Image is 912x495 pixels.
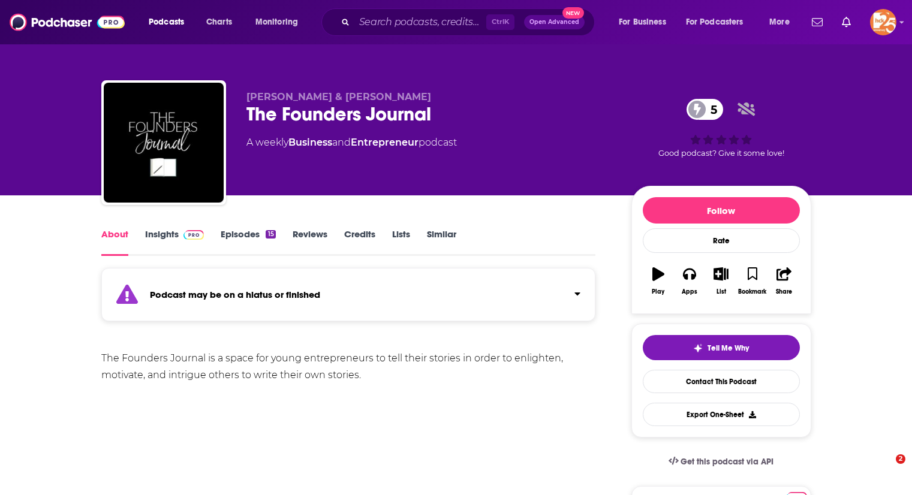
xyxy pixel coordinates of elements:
[246,91,431,102] span: [PERSON_NAME] & [PERSON_NAME]
[708,343,749,353] span: Tell Me Why
[643,370,800,393] a: Contact This Podcast
[427,228,456,256] a: Similar
[354,13,486,32] input: Search podcasts, credits, & more...
[288,137,332,148] a: Business
[10,11,125,34] img: Podchaser - Follow, Share and Rate Podcasts
[643,335,800,360] button: tell me why sparkleTell Me Why
[681,457,773,467] span: Get this podcast via API
[392,228,410,256] a: Lists
[150,289,320,300] strong: Podcast may be on a hiatus or finished
[776,288,792,295] div: Share
[183,230,204,240] img: Podchaser Pro
[693,343,703,353] img: tell me why sparkle
[737,259,768,303] button: Bookmark
[332,137,351,148] span: and
[631,91,811,165] div: 5Good podcast? Give it some love!
[699,99,723,120] span: 5
[837,12,856,32] a: Show notifications dropdown
[486,14,514,30] span: Ctrl K
[104,83,224,203] img: The Founders Journal
[266,230,275,239] div: 15
[293,228,327,256] a: Reviews
[643,197,800,224] button: Follow
[333,8,606,36] div: Search podcasts, credits, & more...
[768,259,799,303] button: Share
[682,288,697,295] div: Apps
[761,13,805,32] button: open menu
[643,228,800,253] div: Rate
[738,288,766,295] div: Bookmark
[896,454,905,464] span: 2
[659,447,784,476] a: Get this podcast via API
[246,135,457,150] div: A weekly podcast
[206,14,232,31] span: Charts
[344,228,375,256] a: Credits
[101,275,596,321] section: Click to expand status details
[870,9,896,35] span: Logged in as kerrifulks
[705,259,736,303] button: List
[807,12,827,32] a: Show notifications dropdown
[769,14,790,31] span: More
[717,288,726,295] div: List
[562,7,584,19] span: New
[149,14,184,31] span: Podcasts
[870,9,896,35] img: User Profile
[687,99,723,120] a: 5
[529,19,579,25] span: Open Advanced
[101,350,596,384] div: The Founders Journal is a space for young entrepreneurs to tell their stories in order to enlight...
[255,14,298,31] span: Monitoring
[678,13,761,32] button: open menu
[221,228,275,256] a: Episodes15
[643,259,674,303] button: Play
[145,228,204,256] a: InsightsPodchaser Pro
[524,15,585,29] button: Open AdvancedNew
[643,403,800,426] button: Export One-Sheet
[870,9,896,35] button: Show profile menu
[610,13,681,32] button: open menu
[140,13,200,32] button: open menu
[658,149,784,158] span: Good podcast? Give it some love!
[686,14,744,31] span: For Podcasters
[871,454,900,483] iframe: Intercom live chat
[101,228,128,256] a: About
[351,137,419,148] a: Entrepreneur
[619,14,666,31] span: For Business
[198,13,239,32] a: Charts
[652,288,664,295] div: Play
[247,13,314,32] button: open menu
[674,259,705,303] button: Apps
